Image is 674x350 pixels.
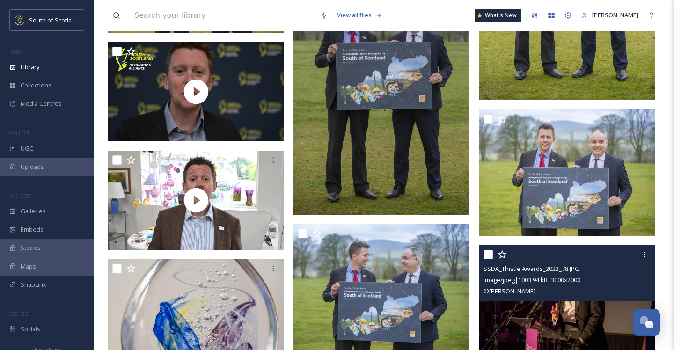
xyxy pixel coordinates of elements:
[21,162,44,171] span: Uploads
[484,287,535,295] span: © [PERSON_NAME]
[21,81,51,90] span: Collections
[21,243,41,252] span: Stories
[108,42,284,141] img: thumbnail
[29,15,136,24] span: South of Scotland Destination Alliance
[484,276,580,284] span: image/jpeg | 1003.94 kB | 3000 x 2000
[9,130,29,137] span: COLLECT
[475,9,521,22] a: What's New
[633,309,660,336] button: Open Chat
[9,310,28,317] span: SOCIALS
[9,48,26,55] span: MEDIA
[484,264,579,273] span: SSDA_Thistle Awards_2023_78.JPG
[332,6,387,24] a: View all files
[15,15,24,25] img: images.jpeg
[592,11,638,19] span: [PERSON_NAME]
[21,144,33,153] span: UGC
[21,262,36,271] span: Maps
[21,280,46,289] span: SnapLink
[21,225,44,234] span: Embeds
[9,192,31,199] span: WIDGETS
[130,5,315,26] input: Search your library
[21,207,46,216] span: Galleries
[108,151,284,250] img: thumbnail
[21,325,40,334] span: Socials
[21,99,62,108] span: Media Centres
[577,6,643,24] a: [PERSON_NAME]
[479,109,655,235] img: PW_SSDA 2024 Conference_10.JPG
[21,63,39,72] span: Library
